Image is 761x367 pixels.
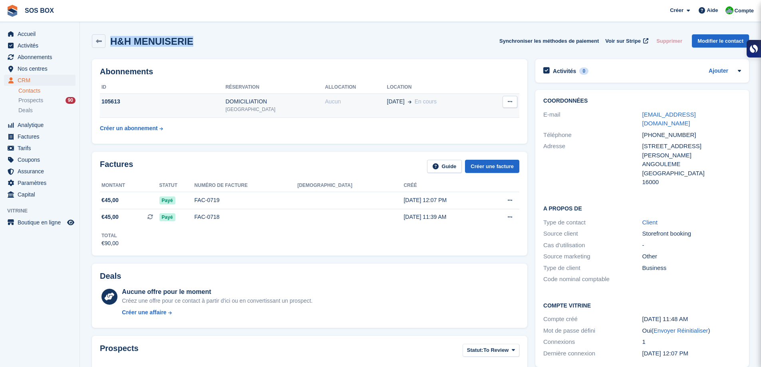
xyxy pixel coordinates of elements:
a: menu [4,217,76,228]
a: Prospects 90 [18,96,76,105]
div: Connexions [543,337,642,347]
span: CRM [18,75,66,86]
div: Adresse [543,142,642,187]
div: Cas d'utilisation [543,241,642,250]
button: Supprimer [653,34,685,48]
span: To Review [483,346,509,354]
span: Boutique en ligne [18,217,66,228]
time: 2025-09-02 10:07:52 UTC [642,350,689,357]
h2: Factures [100,160,133,173]
div: 0 [579,67,588,75]
a: SOS BOX [22,4,57,17]
img: Fabrice [725,6,733,14]
a: menu [4,154,76,165]
span: Voir sur Stripe [605,37,641,45]
span: Tarifs [18,143,66,154]
div: ANGOULEME [642,160,741,169]
span: ( ) [652,327,710,334]
a: Contacts [18,87,76,95]
div: [GEOGRAPHIC_DATA] [642,169,741,178]
div: Other [642,252,741,261]
div: Dernière connexion [543,349,642,358]
th: Montant [100,179,159,192]
a: menu [4,40,76,51]
th: Réservation [225,81,325,94]
div: - [642,241,741,250]
div: Type de contact [543,218,642,227]
th: Statut [159,179,195,192]
div: Type de client [543,264,642,273]
div: [DATE] 11:48 AM [642,315,741,324]
th: Créé [403,179,487,192]
span: Capital [18,189,66,200]
div: Storefront booking [642,229,741,238]
a: menu [4,177,76,188]
div: €90,00 [101,239,119,248]
span: Compte [735,7,754,15]
h2: Deals [100,272,121,281]
div: Source client [543,229,642,238]
span: Créer [670,6,684,14]
a: Voir sur Stripe [602,34,650,48]
div: DOMICILIATION [225,97,325,106]
div: FAC-0718 [195,213,298,221]
div: E-mail [543,110,642,128]
div: 90 [66,97,76,104]
a: Ajouter [709,67,728,76]
span: Statut: [467,346,483,354]
span: Prospects [18,97,43,104]
div: [DATE] 12:07 PM [403,196,487,204]
a: menu [4,143,76,154]
div: Total [101,232,119,239]
a: Boutique d'aperçu [66,218,76,227]
a: menu [4,189,76,200]
h2: H&H MENUISERIE [110,36,193,47]
span: €45,00 [101,213,119,221]
div: Business [642,264,741,273]
div: [GEOGRAPHIC_DATA] [225,106,325,113]
h2: Prospects [100,344,139,359]
div: 1 [642,337,741,347]
span: [DATE] [387,97,405,106]
button: Synchroniser les méthodes de paiement [499,34,599,48]
div: Mot de passe défini [543,326,642,335]
th: [DEMOGRAPHIC_DATA] [297,179,403,192]
span: Assurance [18,166,66,177]
th: Allocation [325,81,387,94]
div: Aucune offre pour le moment [122,287,312,297]
h2: A propos de [543,204,741,212]
span: Payé [159,213,175,221]
span: Deals [18,107,33,114]
div: Téléphone [543,131,642,140]
a: Créer une affaire [122,308,312,317]
a: menu [4,52,76,63]
span: Analytique [18,119,66,131]
span: €45,00 [101,196,119,204]
span: Accueil [18,28,66,40]
h2: Activités [553,67,576,75]
div: Créer un abonnement [100,124,158,133]
a: Créer un abonnement [100,121,163,136]
span: Nos centres [18,63,66,74]
a: Deals [18,106,76,115]
a: menu [4,75,76,86]
span: En cours [415,98,437,105]
span: Vitrine [7,207,79,215]
a: Modifier le contact [692,34,749,48]
div: Oui [642,326,741,335]
span: Activités [18,40,66,51]
a: menu [4,166,76,177]
h2: Coordonnées [543,98,741,104]
div: Créez une offre pour ce contact à partir d'ici ou en convertissant un prospect. [122,297,312,305]
img: stora-icon-8386f47178a22dfd0bd8f6a31ec36ba5ce8667c1dd55bd0f319d3a0aa187defe.svg [6,5,18,17]
div: Source marketing [543,252,642,261]
span: Factures [18,131,66,142]
span: Payé [159,196,175,204]
button: Statut: To Review [463,344,519,357]
div: Créer une affaire [122,308,166,317]
a: menu [4,28,76,40]
div: 16000 [642,178,741,187]
div: FAC-0719 [195,196,298,204]
span: Abonnements [18,52,66,63]
a: Envoyer Réinitialiser [654,327,708,334]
